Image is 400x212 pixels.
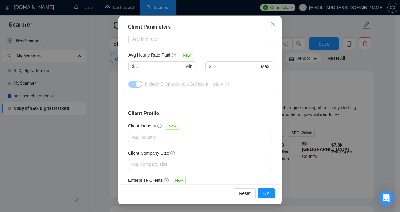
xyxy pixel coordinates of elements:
[209,63,212,70] span: $
[263,190,269,197] span: OK
[225,82,229,86] span: question-circle
[145,81,223,86] span: Include Clients without Sufficient History
[196,61,205,79] div: -
[258,188,275,198] button: OK
[239,190,251,197] span: Reset
[157,123,162,128] span: question-circle
[185,63,192,70] span: Min
[173,177,186,184] span: New
[128,110,272,117] h4: Client Profile
[271,22,276,27] span: close
[166,123,179,130] span: New
[379,191,394,206] div: Open Intercom Messenger
[128,52,170,59] h5: Avg Hourly Rate Paid
[213,63,259,70] input: ∞
[128,150,169,157] h5: Client Company Size
[136,63,184,70] input: 0
[261,63,269,70] span: Max
[181,52,193,59] span: New
[170,151,175,156] span: question-circle
[128,177,163,184] h5: Enterprise Clients
[132,63,135,70] span: $
[265,16,282,33] button: Close
[172,53,177,58] span: question-circle
[128,122,156,129] h5: Client Industry
[234,188,256,198] button: Reset
[128,23,272,31] div: Client Parameters
[164,178,169,183] span: question-circle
